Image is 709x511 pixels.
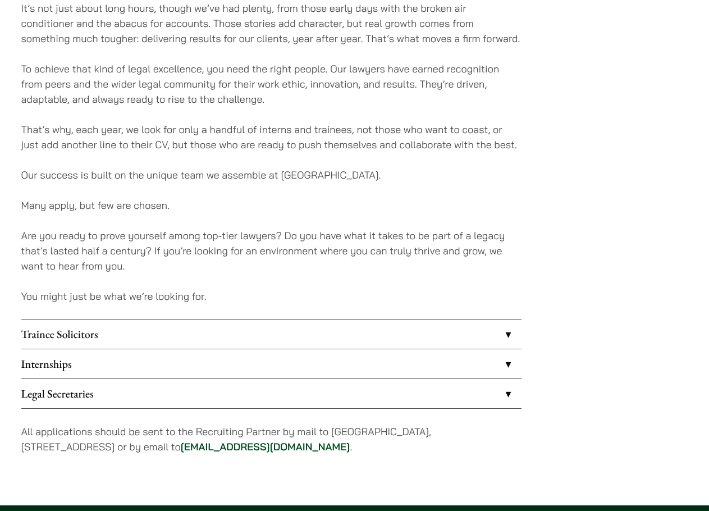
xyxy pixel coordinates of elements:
[21,320,522,349] a: Trainee Solicitors
[21,289,522,304] p: You might just be what we’re looking for.
[181,440,350,453] a: [EMAIL_ADDRESS][DOMAIN_NAME]
[21,424,522,454] p: All applications should be sent to the Recruiting Partner by mail to [GEOGRAPHIC_DATA], [STREET_A...
[21,1,522,46] p: It’s not just about long hours, though we’ve had plenty, from those early days with the broken ai...
[21,198,522,213] p: Many apply, but few are chosen.
[21,167,522,182] p: Our success is built on the unique team we assemble at [GEOGRAPHIC_DATA].
[21,228,522,273] p: Are you ready to prove yourself among top-tier lawyers? Do you have what it takes to be part of a...
[21,379,522,408] a: Legal Secretaries
[21,349,522,378] a: Internships
[21,61,522,107] p: To achieve that kind of legal excellence, you need the right people. Our lawyers have earned reco...
[21,122,522,152] p: That’s why, each year, we look for only a handful of interns and trainees, not those who want to ...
